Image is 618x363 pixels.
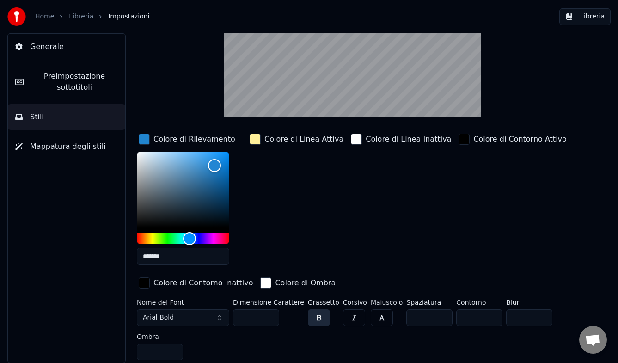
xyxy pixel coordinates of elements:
[258,276,337,290] button: Colore di Ombra
[457,132,568,147] button: Colore di Contorno Attivo
[264,134,343,145] div: Colore di Linea Attiva
[137,333,183,340] label: Ombra
[137,276,255,290] button: Colore di Contorno Inattivo
[343,299,367,306] label: Corsivo
[308,299,339,306] label: Grassetto
[275,277,336,289] div: Colore di Ombra
[69,12,93,21] a: Libreria
[8,104,125,130] button: Stili
[137,299,229,306] label: Nome del Font
[579,326,607,354] div: Aprire la chat
[35,12,149,21] nav: breadcrumb
[349,132,453,147] button: Colore di Linea Inattiva
[8,63,125,100] button: Preimpostazione sottotitoli
[137,132,237,147] button: Colore di Rilevamento
[248,132,345,147] button: Colore di Linea Attiva
[30,111,44,123] span: Stili
[506,299,552,306] label: Blur
[35,12,54,21] a: Home
[8,34,125,60] button: Generale
[30,41,64,52] span: Generale
[366,134,451,145] div: Colore di Linea Inattiva
[8,134,125,160] button: Mappatura degli stili
[371,299,403,306] label: Maiuscolo
[456,299,502,306] label: Contorno
[559,8,611,25] button: Libreria
[137,233,229,244] div: Hue
[406,299,453,306] label: Spaziatura
[30,141,106,152] span: Mappatura degli stili
[31,71,118,93] span: Preimpostazione sottotitoli
[153,277,253,289] div: Colore di Contorno Inattivo
[153,134,235,145] div: Colore di Rilevamento
[7,7,26,26] img: youka
[137,152,229,228] div: Color
[143,313,174,322] span: Arial Bold
[233,299,304,306] label: Dimensione Carattere
[473,134,566,145] div: Colore di Contorno Attivo
[108,12,149,21] span: Impostazioni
